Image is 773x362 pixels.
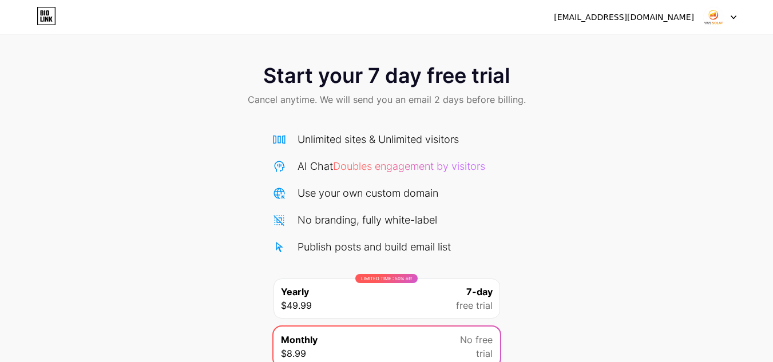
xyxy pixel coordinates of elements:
div: Publish posts and build email list [298,239,451,254]
span: Cancel anytime. We will send you an email 2 days before billing. [248,93,526,106]
div: Unlimited sites & Unlimited visitors [298,132,459,147]
span: No free [460,333,493,347]
span: free trial [456,299,493,312]
div: Use your own custom domain [298,185,438,201]
span: trial [476,347,493,360]
div: No branding, fully white-label [298,212,437,228]
span: 7-day [466,285,493,299]
span: $8.99 [281,347,306,360]
span: Yearly [281,285,309,299]
span: Monthly [281,333,318,347]
div: [EMAIL_ADDRESS][DOMAIN_NAME] [554,11,694,23]
span: Start your 7 day free trial [263,64,510,87]
div: AI Chat [298,158,485,174]
div: LIMITED TIME : 50% off [355,274,418,283]
span: Doubles engagement by visitors [333,160,485,172]
span: $49.99 [281,299,312,312]
img: awssolar [703,6,724,28]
